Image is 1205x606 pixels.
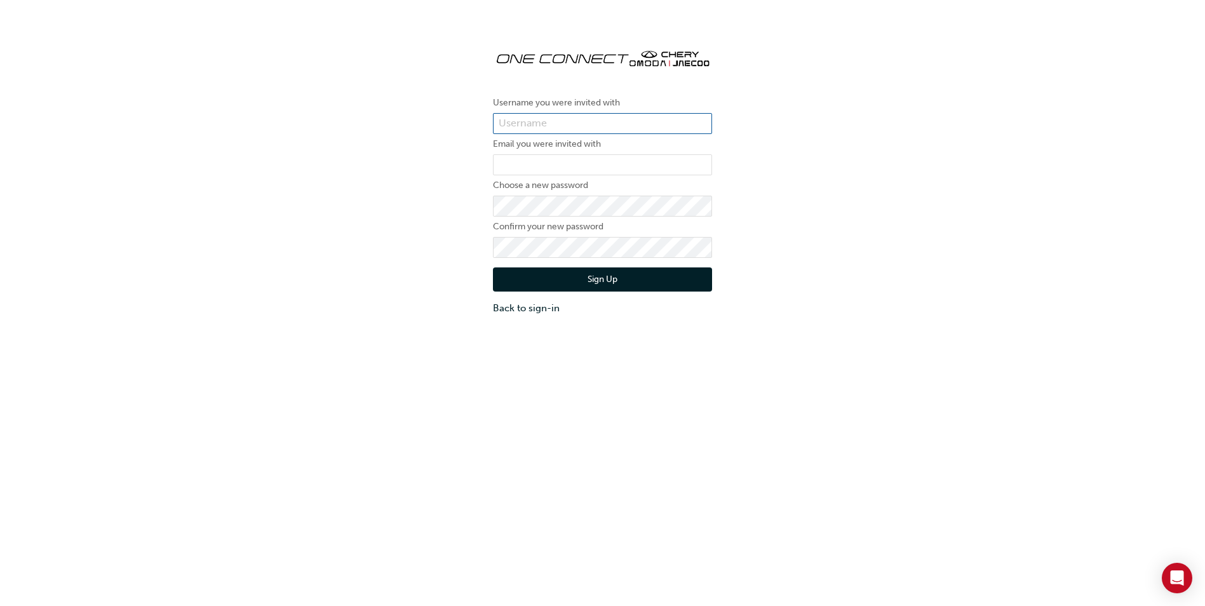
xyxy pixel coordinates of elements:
label: Choose a new password [493,178,712,193]
label: Confirm your new password [493,219,712,234]
a: Back to sign-in [493,301,712,316]
label: Email you were invited with [493,137,712,152]
img: oneconnect [493,38,712,76]
label: Username you were invited with [493,95,712,111]
div: Open Intercom Messenger [1162,563,1192,593]
button: Sign Up [493,267,712,292]
input: Username [493,113,712,135]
